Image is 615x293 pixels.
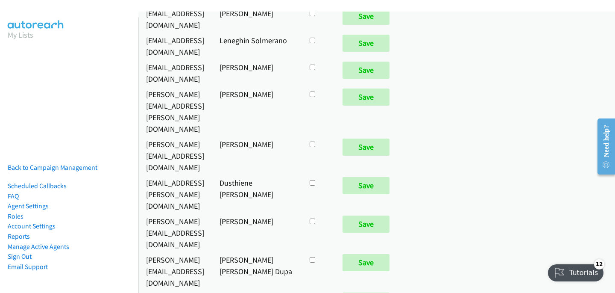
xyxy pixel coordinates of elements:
[8,263,48,271] a: Email Support
[343,254,389,271] input: Save
[138,33,212,59] td: [EMAIL_ADDRESS][DOMAIN_NAME]
[212,33,300,59] td: Leneghin Solmerano
[591,112,615,181] iframe: Resource Center
[212,86,300,136] td: [PERSON_NAME]
[343,139,389,156] input: Save
[8,243,69,251] a: Manage Active Agents
[138,175,212,213] td: [EMAIL_ADDRESS][PERSON_NAME][DOMAIN_NAME]
[138,252,212,290] td: [PERSON_NAME][EMAIL_ADDRESS][DOMAIN_NAME]
[8,212,23,220] a: Roles
[138,59,212,86] td: [EMAIL_ADDRESS][DOMAIN_NAME]
[8,163,97,172] a: Back to Campaign Management
[543,256,609,287] iframe: Checklist
[138,6,212,33] td: [EMAIL_ADDRESS][DOMAIN_NAME]
[138,136,212,175] td: [PERSON_NAME][EMAIL_ADDRESS][DOMAIN_NAME]
[343,89,389,106] input: Save
[212,213,300,252] td: [PERSON_NAME]
[343,8,389,25] input: Save
[8,232,30,240] a: Reports
[212,175,300,213] td: Dusthiene [PERSON_NAME]
[8,202,49,210] a: Agent Settings
[212,59,300,86] td: [PERSON_NAME]
[343,35,389,52] input: Save
[138,86,212,136] td: [PERSON_NAME][EMAIL_ADDRESS][PERSON_NAME][DOMAIN_NAME]
[8,252,32,260] a: Sign Out
[8,222,56,230] a: Account Settings
[343,177,389,194] input: Save
[8,182,67,190] a: Scheduled Callbacks
[138,213,212,252] td: [PERSON_NAME][EMAIL_ADDRESS][DOMAIN_NAME]
[8,192,19,200] a: FAQ
[212,136,300,175] td: [PERSON_NAME]
[212,6,300,33] td: [PERSON_NAME]
[8,30,33,40] a: My Lists
[343,62,389,79] input: Save
[343,216,389,233] input: Save
[212,252,300,290] td: [PERSON_NAME] [PERSON_NAME] Dupa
